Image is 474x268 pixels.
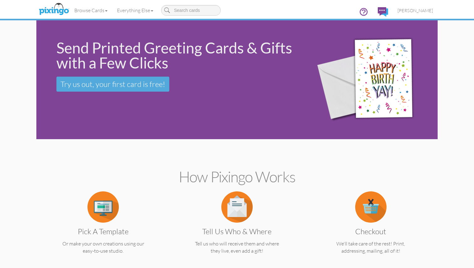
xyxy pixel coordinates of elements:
a: Tell us Who & Where Tell us who will receive them and where they live, even add a gift! [181,203,293,255]
p: Tell us who will receive them and where they live, even add a gift! [181,240,293,255]
h2: How Pixingo works [47,169,427,185]
a: Try us out, your first card is free! [56,77,169,92]
input: Search cards [161,5,221,16]
img: 942c5090-71ba-4bfc-9a92-ca782dcda692.png [308,22,436,138]
span: [PERSON_NAME] [398,8,433,13]
img: item.alt [221,191,253,223]
a: Pick a Template Or make your own creations using our easy-to-use studio. [47,203,159,255]
a: Browse Cards [70,3,112,18]
img: comments.svg [378,7,388,17]
h3: Pick a Template [52,227,155,235]
p: Or make your own creations using our easy-to-use studio. [47,240,159,255]
span: Try us out, your first card is free! [61,79,165,89]
h3: Tell us Who & Where [186,227,288,235]
a: Checkout We'll take care of the rest! Print, addressing, mailing, all of it! [315,203,427,255]
img: item.alt [355,191,387,223]
p: We'll take care of the rest! Print, addressing, mailing, all of it! [315,240,427,255]
a: [PERSON_NAME] [393,3,438,18]
div: Send Printed Greeting Cards & Gifts with a Few Clicks [56,40,299,70]
img: item.alt [87,191,119,223]
h3: Checkout [319,227,422,235]
a: Everything Else [112,3,158,18]
img: pixingo logo [37,2,71,17]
